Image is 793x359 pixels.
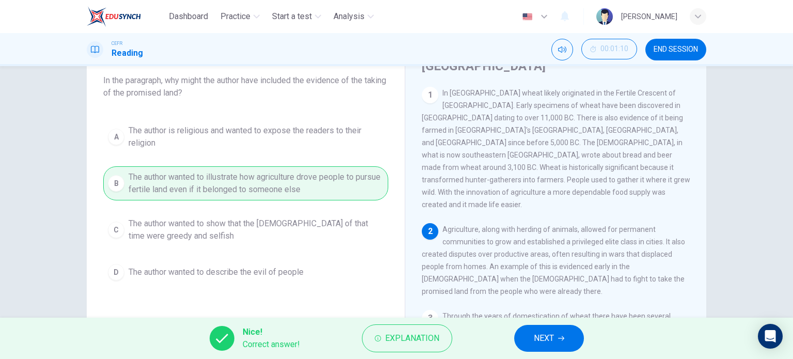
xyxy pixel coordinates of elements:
button: Explanation [362,324,452,352]
button: Practice [216,7,264,26]
h1: Reading [112,47,143,59]
div: 3 [422,310,438,326]
div: 2 [422,223,438,240]
span: NEXT [534,331,554,346]
span: Practice [220,10,250,23]
div: [PERSON_NAME] [621,10,677,23]
span: Nice! [243,326,300,338]
button: Dashboard [165,7,212,26]
div: Hide [581,39,637,60]
div: 1 [422,87,438,103]
span: Explanation [385,331,439,346]
span: In the paragraph, why might the author have included the evidence of the taking of the promised l... [103,74,388,99]
button: 00:01:10 [581,39,637,59]
button: END SESSION [645,39,706,60]
button: NEXT [514,325,584,352]
img: Profile picture [596,8,613,25]
span: 00:01:10 [600,45,628,53]
span: In [GEOGRAPHIC_DATA] wheat likely originated in the Fertile Crescent of [GEOGRAPHIC_DATA]. Early ... [422,89,690,209]
img: en [521,13,534,21]
button: Analysis [329,7,378,26]
span: Analysis [334,10,364,23]
button: Start a test [268,7,325,26]
span: END SESSION [654,45,698,54]
span: Dashboard [169,10,208,23]
img: EduSynch logo [87,6,141,27]
div: Open Intercom Messenger [758,324,783,349]
span: Agriculture, along with herding of animals, allowed for permanent communities to grow and establi... [422,225,685,295]
a: EduSynch logo [87,6,165,27]
span: Start a test [272,10,312,23]
span: CEFR [112,40,122,47]
div: Mute [551,39,573,60]
span: Correct answer! [243,338,300,351]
